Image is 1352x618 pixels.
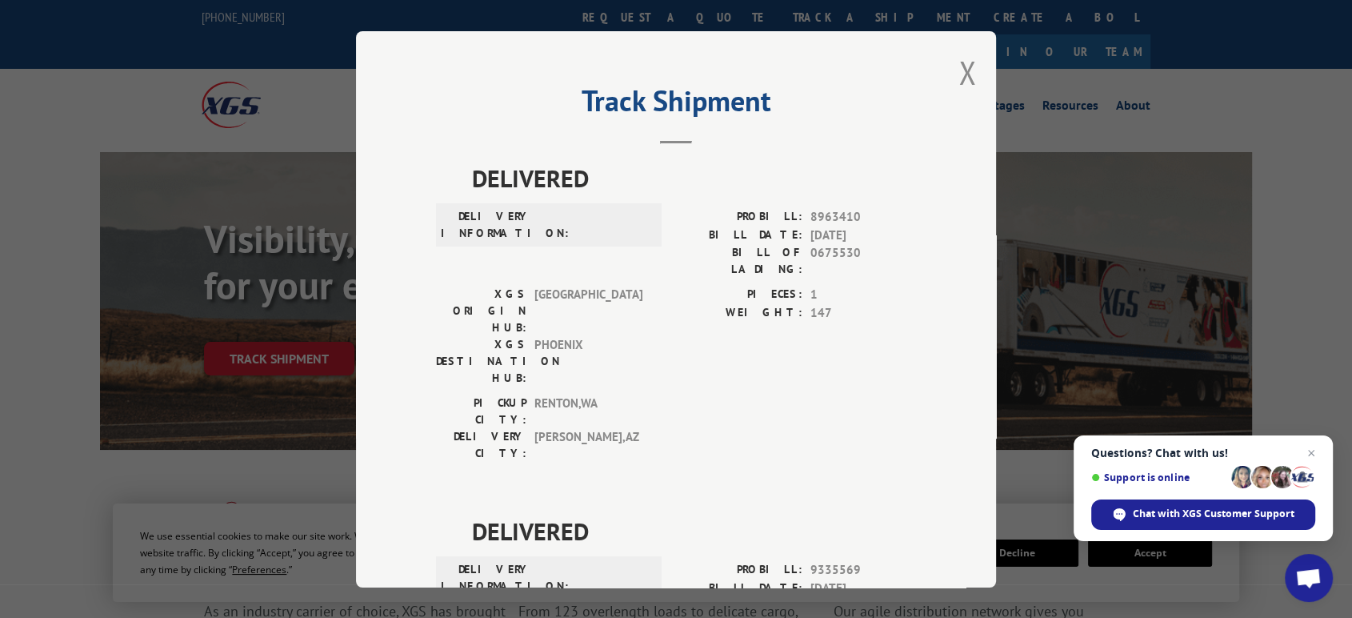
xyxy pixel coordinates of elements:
[676,244,802,278] label: BILL OF LADING:
[534,395,642,428] span: RENTON , WA
[534,336,642,387] span: PHOENIX
[810,286,916,304] span: 1
[441,208,531,242] label: DELIVERY INFORMATION:
[676,303,802,322] label: WEIGHT:
[1133,507,1294,521] span: Chat with XGS Customer Support
[958,51,976,94] button: Close modal
[1285,554,1333,602] a: Open chat
[472,513,916,549] span: DELIVERED
[441,561,531,595] label: DELIVERY INFORMATION:
[436,286,526,336] label: XGS ORIGIN HUB:
[810,208,916,227] span: 8963410
[810,244,916,278] span: 0675530
[676,286,802,304] label: PIECES:
[1091,472,1226,484] span: Support is online
[436,90,916,120] h2: Track Shipment
[436,428,526,462] label: DELIVERY CITY:
[436,395,526,428] label: PICKUP CITY:
[676,561,802,580] label: PROBILL:
[676,579,802,597] label: BILL DATE:
[1091,500,1315,530] span: Chat with XGS Customer Support
[810,303,916,322] span: 147
[676,226,802,244] label: BILL DATE:
[534,286,642,336] span: [GEOGRAPHIC_DATA]
[676,208,802,227] label: PROBILL:
[472,160,916,196] span: DELIVERED
[534,428,642,462] span: [PERSON_NAME] , AZ
[810,579,916,597] span: [DATE]
[1091,447,1315,459] span: Questions? Chat with us!
[810,561,916,580] span: 9335569
[810,226,916,244] span: [DATE]
[436,336,526,387] label: XGS DESTINATION HUB:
